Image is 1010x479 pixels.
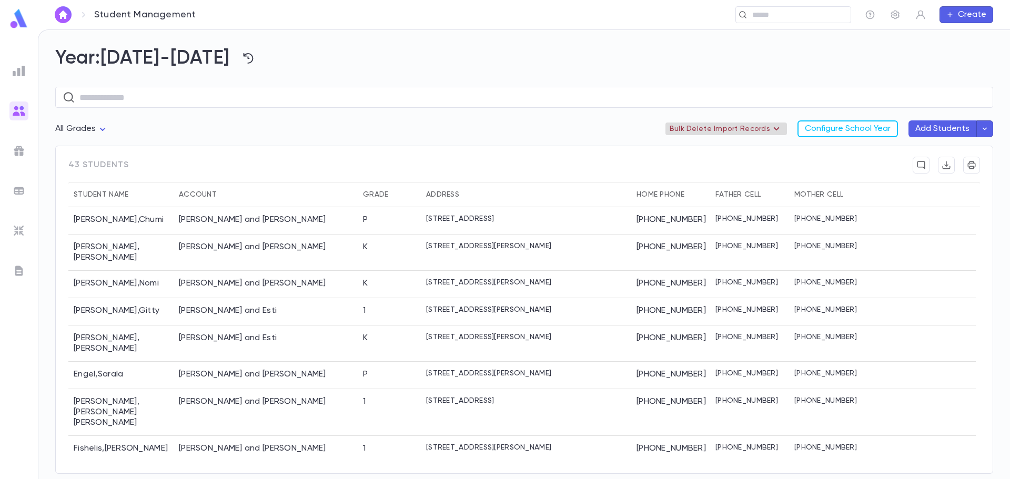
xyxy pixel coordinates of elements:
[13,264,25,277] img: letters_grey.7941b92b52307dd3b8a917253454ce1c.svg
[363,182,388,207] div: Grade
[179,215,326,225] div: Auspitz, Avrumi and Malky
[74,182,128,207] div: Student Name
[426,396,494,405] p: [STREET_ADDRESS]
[13,105,25,117] img: students_gradient.3b4df2a2b995ef5086a14d9e1675a5ee.svg
[8,8,29,29] img: logo
[426,242,551,250] p: [STREET_ADDRESS][PERSON_NAME]
[68,362,174,389] div: Engel , Sarala
[68,298,174,325] div: [PERSON_NAME] , Gitty
[715,369,778,378] p: [PHONE_NUMBER]
[363,278,368,289] div: K
[358,182,421,207] div: Grade
[426,215,494,223] p: [STREET_ADDRESS]
[797,120,898,137] button: Configure School Year
[715,305,778,314] p: [PHONE_NUMBER]
[631,182,710,207] div: Home Phone
[631,271,710,298] div: [PHONE_NUMBER]
[426,305,551,314] p: [STREET_ADDRESS][PERSON_NAME]
[631,325,710,362] div: [PHONE_NUMBER]
[715,215,778,223] p: [PHONE_NUMBER]
[715,443,778,452] p: [PHONE_NUMBER]
[68,271,174,298] div: [PERSON_NAME] , Nomi
[55,119,109,139] div: All Grades
[631,362,710,389] div: [PHONE_NUMBER]
[794,305,857,314] p: [PHONE_NUMBER]
[179,396,326,407] div: Ettlinger, Nochum and Brocho Leah
[363,333,368,343] div: K
[363,369,368,380] div: P
[68,182,174,207] div: Student Name
[637,182,684,207] div: Home Phone
[55,47,993,70] h2: Year: [DATE]-[DATE]
[68,207,174,235] div: [PERSON_NAME] , Chumi
[179,369,326,380] div: Engel, Menachem and Chani
[179,443,326,454] div: Fishelis, Yakov and Naama
[94,9,196,21] p: Student Management
[631,207,710,235] div: [PHONE_NUMBER]
[631,436,710,463] div: [PHONE_NUMBER]
[426,369,551,378] p: [STREET_ADDRESS][PERSON_NAME]
[421,182,631,207] div: Address
[179,182,217,207] div: Account
[794,333,857,341] p: [PHONE_NUMBER]
[13,185,25,197] img: batches_grey.339ca447c9d9533ef1741baa751efc33.svg
[940,6,993,23] button: Create
[426,333,551,341] p: [STREET_ADDRESS][PERSON_NAME]
[715,396,778,405] p: [PHONE_NUMBER]
[794,215,857,223] p: [PHONE_NUMBER]
[631,389,710,436] div: [PHONE_NUMBER]
[13,145,25,157] img: campaigns_grey.99e729a5f7ee94e3726e6486bddda8f1.svg
[55,125,96,133] span: All Grades
[68,160,129,170] span: 43 students
[68,389,174,436] div: [PERSON_NAME] , [PERSON_NAME] [PERSON_NAME]
[174,182,358,207] div: Account
[426,443,551,452] p: [STREET_ADDRESS][PERSON_NAME]
[794,369,857,378] p: [PHONE_NUMBER]
[57,11,69,19] img: home_white.a664292cf8c1dea59945f0da9f25487c.svg
[794,182,843,207] div: Mother Cell
[363,215,368,225] div: P
[179,242,326,252] div: Bernstein, Gavriel and Rachel
[665,123,787,135] div: Bulk Delete Import Records
[363,443,366,454] div: 1
[710,182,789,207] div: Father Cell
[68,436,174,463] div: Fishelis , [PERSON_NAME]
[68,235,174,271] div: [PERSON_NAME] , [PERSON_NAME]
[363,396,366,407] div: 1
[179,278,326,289] div: Bernstein, Gavriel and Rachel
[789,182,868,207] div: Mother Cell
[631,298,710,325] div: [PHONE_NUMBER]
[68,325,174,362] div: [PERSON_NAME] , [PERSON_NAME]
[670,123,783,135] p: Bulk Delete Import Records
[715,182,761,207] div: Father Cell
[13,225,25,237] img: imports_grey.530a8a0e642e233f2baf0ef88e8c9fcb.svg
[426,278,551,287] p: [STREET_ADDRESS][PERSON_NAME]
[363,242,368,252] div: K
[715,242,778,250] p: [PHONE_NUMBER]
[794,242,857,250] p: [PHONE_NUMBER]
[631,235,710,271] div: [PHONE_NUMBER]
[179,305,277,316] div: Braun, Simcha and Esti
[715,278,778,287] p: [PHONE_NUMBER]
[715,333,778,341] p: [PHONE_NUMBER]
[794,443,857,452] p: [PHONE_NUMBER]
[794,278,857,287] p: [PHONE_NUMBER]
[179,333,277,343] div: Braun, Simcha and Esti
[13,65,25,77] img: reports_grey.c525e4749d1bce6a11f5fe2a8de1b229.svg
[363,305,366,316] div: 1
[426,182,459,207] div: Address
[908,120,976,137] button: Add Students
[794,396,857,405] p: [PHONE_NUMBER]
